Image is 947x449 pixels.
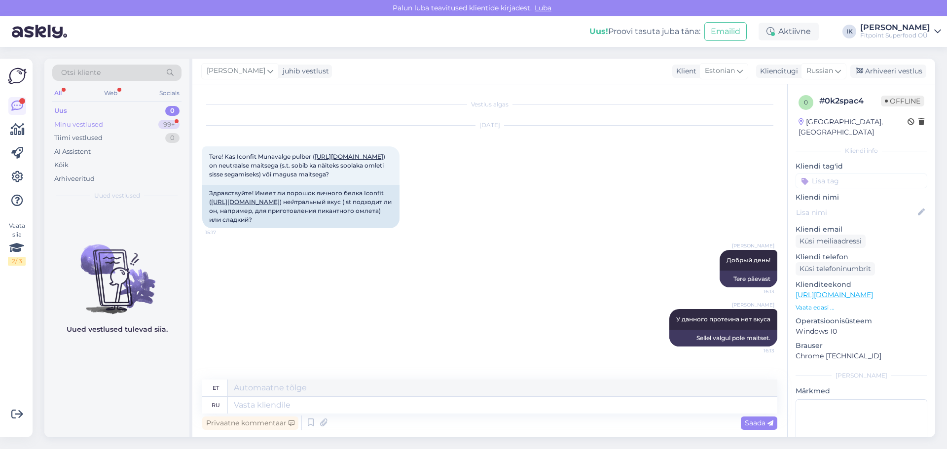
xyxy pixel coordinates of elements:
div: Vestlus algas [202,100,777,109]
span: [PERSON_NAME] [732,301,774,309]
span: Otsi kliente [61,68,101,78]
span: [PERSON_NAME] [207,66,265,76]
div: et [213,380,219,396]
img: No chats [44,227,189,315]
div: Privaatne kommentaar [202,416,298,430]
span: Uued vestlused [94,191,140,200]
p: Klienditeekond [796,279,927,290]
div: Sellel valgul pole maitset. [669,330,777,346]
div: # 0k2spac4 [819,95,881,107]
div: [PERSON_NAME] [796,371,927,380]
a: [URL][DOMAIN_NAME] [315,153,383,160]
div: Küsi telefoninumbrit [796,262,875,276]
input: Lisa nimi [796,207,916,218]
p: Chrome [TECHNICAL_ID] [796,351,927,361]
div: Kõik [54,160,69,170]
span: 15:17 [205,229,242,236]
div: [GEOGRAPHIC_DATA], [GEOGRAPHIC_DATA] [799,117,908,138]
span: Saada [745,418,773,427]
img: Askly Logo [8,67,27,85]
div: Uus [54,106,67,116]
div: 99+ [158,120,180,130]
div: Kliendi info [796,146,927,155]
div: Arhiveeritud [54,174,95,184]
div: [PERSON_NAME] [860,24,930,32]
p: Windows 10 [796,326,927,337]
p: Kliendi nimi [796,192,927,203]
div: All [52,87,64,100]
span: Estonian [705,66,735,76]
span: 16:13 [737,288,774,295]
span: Offline [881,96,924,106]
span: Russian [806,66,833,76]
div: 2 / 3 [8,257,26,266]
div: Tiimi vestlused [54,133,103,143]
b: Uus! [589,27,608,36]
div: Socials [157,87,182,100]
div: Aktiivne [759,23,819,40]
a: [URL][DOMAIN_NAME] [796,290,873,299]
p: Kliendi telefon [796,252,927,262]
div: juhib vestlust [279,66,329,76]
div: 0 [165,106,180,116]
div: Tere päevast [720,271,777,287]
button: Emailid [704,22,747,41]
span: Добрый день! [727,256,770,264]
div: 0 [165,133,180,143]
a: [URL][DOMAIN_NAME] [211,198,280,206]
span: 16:13 [737,347,774,354]
div: Vaata siia [8,221,26,266]
p: Uued vestlused tulevad siia. [67,324,168,335]
span: [PERSON_NAME] [732,242,774,249]
span: 0 [804,99,808,106]
p: Vaata edasi ... [796,303,927,312]
p: Märkmed [796,386,927,396]
div: Здравствуйте! Имеет ли порошок яичного белка Iconfit ( ) нейтральный вкус ( st подходит ли он, на... [202,185,400,228]
div: Küsi meiliaadressi [796,235,866,248]
div: Klient [672,66,696,76]
div: ru [212,397,220,414]
p: Operatsioonisüsteem [796,316,927,326]
div: Klienditugi [756,66,798,76]
p: Kliendi tag'id [796,161,927,172]
div: IK [842,25,856,38]
div: Arhiveeri vestlus [850,65,926,78]
p: Kliendi email [796,224,927,235]
div: Fitpoint Superfood OÜ [860,32,930,39]
div: Proovi tasuta juba täna: [589,26,700,37]
span: У данного протеина нет вкуса [676,315,770,323]
span: Luba [532,3,554,12]
div: Web [102,87,119,100]
input: Lisa tag [796,173,927,188]
div: Minu vestlused [54,120,103,130]
div: AI Assistent [54,147,91,157]
div: [DATE] [202,121,777,130]
span: Tere! Kas Iconfit Munavalge pulber ( ) on neutraalse maitsega (s.t. sobib ka näiteks soolaka omle... [209,153,387,178]
a: [PERSON_NAME]Fitpoint Superfood OÜ [860,24,941,39]
p: Brauser [796,341,927,351]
